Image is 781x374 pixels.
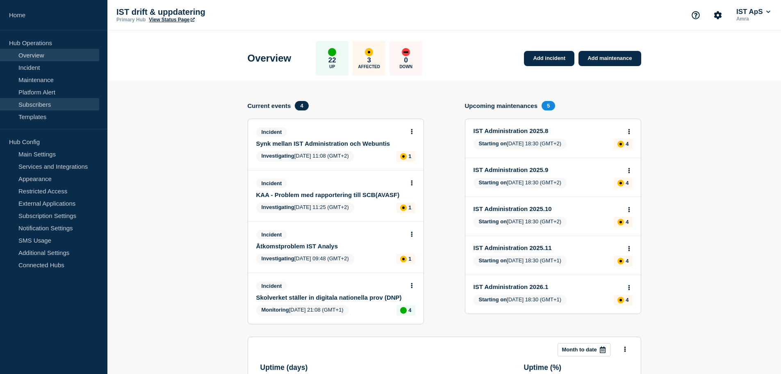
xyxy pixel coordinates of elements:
p: 4 [626,258,628,264]
span: Investigating [262,204,294,210]
span: Investigating [262,153,294,159]
span: [DATE] 18:30 (GMT+2) [474,139,567,149]
p: 0 [404,56,408,64]
p: Primary Hub [116,17,146,23]
div: affected [400,256,407,262]
a: KAA - Problem med rapportering till SCB(AVASF) [256,191,404,198]
div: up [328,48,336,56]
span: Investigating [262,255,294,262]
button: Support [687,7,704,24]
p: Affected [358,64,380,69]
div: affected [365,48,373,56]
p: Down [399,64,412,69]
span: Incident [256,179,287,188]
div: down [402,48,410,56]
span: [DATE] 18:30 (GMT+2) [474,178,567,188]
h4: Current events [248,102,291,109]
span: Incident [256,281,287,291]
div: affected [617,141,624,147]
h3: Uptime ( % ) [524,363,628,372]
a: Åtkomstproblem IST Analys [256,243,404,250]
span: [DATE] 21:08 (GMT+1) [256,305,349,316]
button: Month to date [558,343,610,356]
span: Monitoring [262,307,289,313]
a: IST Administration 2025.9 [474,166,622,173]
span: Incident [256,230,287,239]
span: Incident [256,127,287,137]
a: IST Administration 2025.8 [474,127,622,134]
p: 1 [408,256,411,262]
div: affected [617,258,624,264]
div: affected [617,297,624,303]
p: 4 [626,219,628,225]
div: affected [617,219,624,225]
a: IST Administration 2026.1 [474,283,622,290]
span: Starting on [479,140,507,147]
span: 5 [542,101,555,110]
span: Starting on [479,296,507,303]
span: Starting on [479,218,507,225]
div: affected [400,153,407,160]
h4: Upcoming maintenances [465,102,538,109]
p: 4 [626,180,628,186]
a: Skolverket ställer in digitala nationella prov (DNP) [256,294,404,301]
p: 22 [328,56,336,64]
p: 1 [408,153,411,159]
span: [DATE] 11:25 (GMT+2) [256,202,354,213]
a: Add incident [524,51,574,66]
span: [DATE] 18:30 (GMT+1) [474,256,567,266]
span: [DATE] 09:48 (GMT+2) [256,254,354,264]
span: 4 [295,101,308,110]
a: IST Administration 2025.11 [474,244,622,251]
a: View Status Page [149,17,194,23]
span: Starting on [479,257,507,264]
a: IST Administration 2025.10 [474,205,622,212]
p: 4 [408,307,411,313]
button: Account settings [709,7,726,24]
span: [DATE] 18:30 (GMT+1) [474,295,567,305]
div: up [400,307,407,314]
p: IST drift & uppdatering [116,7,280,17]
div: affected [400,204,407,211]
span: [DATE] 18:30 (GMT+2) [474,217,567,227]
p: 4 [626,141,628,147]
h1: Overview [248,53,291,64]
h3: Uptime ( days ) [260,363,465,372]
p: 3 [367,56,371,64]
div: affected [617,180,624,186]
p: Amra [735,16,772,22]
button: IST ApS [735,8,772,16]
a: Add maintenance [578,51,641,66]
p: 4 [626,297,628,303]
span: Starting on [479,179,507,186]
span: [DATE] 11:08 (GMT+2) [256,151,354,162]
p: Up [329,64,335,69]
p: Month to date [562,346,597,353]
p: 1 [408,204,411,211]
a: Synk mellan IST Administration och Webuntis [256,140,404,147]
